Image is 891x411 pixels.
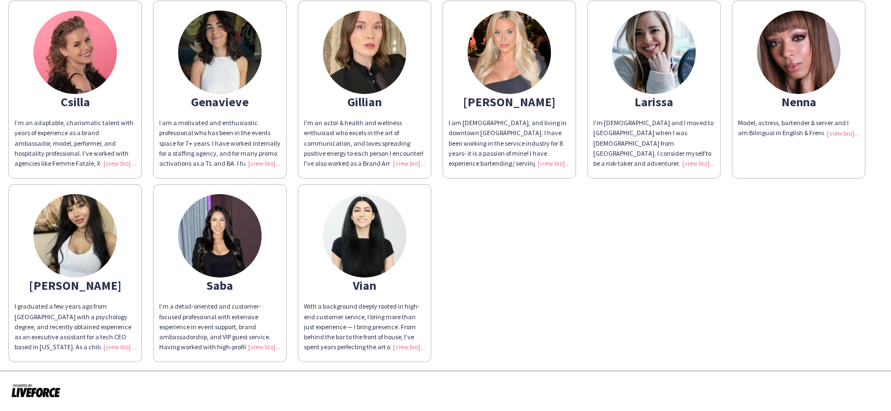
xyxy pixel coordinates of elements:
img: thumb-686ed2b01dae5.jpeg [323,11,406,94]
div: Larissa [593,97,715,107]
div: Vian [304,280,425,290]
div: [PERSON_NAME] [449,97,570,107]
div: I am a motivated and enthusiastic professional who has been in the events space for 7+ years. I h... [159,118,280,169]
div: I graduated a few years ago from [GEOGRAPHIC_DATA] with a psychology degree, and recently obtaine... [14,301,136,352]
span: I'm an actor & health and wellness enthusiast who excels in the art of communication, and loves s... [304,118,424,187]
div: I’m an adaptable, charismatic talent with years of experience as a brand ambassador, model, perfo... [14,118,136,169]
img: thumb-6884580e3ef63.jpg [33,11,117,94]
div: Gillian [304,97,425,107]
img: thumb-4ef09eab-5109-47b9-bb7f-77f7103c1f44.jpg [33,194,117,278]
div: Model, actress, bartender & server and I am Bilingual in English & French! [738,118,859,138]
div: I’m a detail-oriented and customer-focused professional with extensive experience in event suppor... [159,301,280,352]
img: thumb-687557a3ccd97.jpg [178,194,262,278]
img: thumb-5de695aece78e.jpg [757,11,840,94]
div: Genavieve [159,97,280,107]
div: I am [DEMOGRAPHIC_DATA], and living in downtown [GEOGRAPHIC_DATA]. I have been working in the ser... [449,118,570,169]
div: Saba [159,280,280,290]
img: thumb-556df02a-8418-42a2-b32f-057cd1d4ccea.jpg [467,11,551,94]
img: thumb-1683910523645e6f7b75289.png [612,11,696,94]
div: Nenna [738,97,859,107]
img: Powered by Liveforce [11,383,61,398]
div: Csilla [14,97,136,107]
div: With a background deeply rooted in high-end customer service, I bring more than just experience —... [304,301,425,352]
span: I'm [DEMOGRAPHIC_DATA] and I moved to [GEOGRAPHIC_DATA] when I was [DEMOGRAPHIC_DATA] from [GEOGR... [593,118,713,248]
img: thumb-39854cd5-1e1b-4859-a9f5-70b3ac76cbb6.jpg [323,194,406,278]
div: [PERSON_NAME] [14,280,136,290]
img: thumb-707bfd96-8c97-4d8d-97cd-3f6696379061.jpg [178,11,262,94]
